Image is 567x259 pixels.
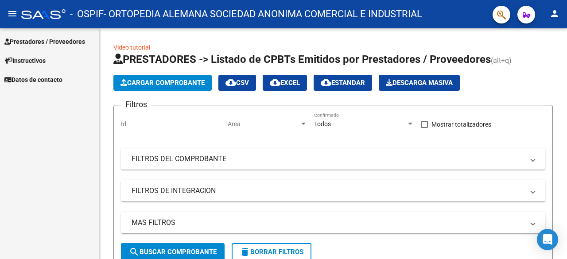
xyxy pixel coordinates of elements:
[104,4,422,24] span: - ORTOPEDIA ALEMANA SOCIEDAD ANONIMA COMERCIAL E INDUSTRIAL
[225,77,236,88] mat-icon: cloud_download
[121,148,545,170] mat-expansion-panel-header: FILTROS DEL COMPROBANTE
[132,186,524,196] mat-panel-title: FILTROS DE INTEGRACION
[537,229,558,250] div: Open Intercom Messenger
[129,247,140,257] mat-icon: search
[263,75,307,91] button: EXCEL
[7,8,18,19] mat-icon: menu
[314,120,331,128] span: Todos
[4,37,85,46] span: Prestadores / Proveedores
[321,79,365,87] span: Estandar
[4,75,62,85] span: Datos de contacto
[379,75,460,91] app-download-masive: Descarga masiva de comprobantes (adjuntos)
[4,56,46,66] span: Instructivos
[121,180,545,201] mat-expansion-panel-header: FILTROS DE INTEGRACION
[270,79,300,87] span: EXCEL
[113,53,491,66] span: PRESTADORES -> Listado de CPBTs Emitidos por Prestadores / Proveedores
[379,75,460,91] button: Descarga Masiva
[113,75,212,91] button: Cargar Comprobante
[120,79,205,87] span: Cargar Comprobante
[270,77,280,88] mat-icon: cloud_download
[121,98,151,111] h3: Filtros
[431,119,491,130] span: Mostrar totalizadores
[132,154,524,164] mat-panel-title: FILTROS DEL COMPROBANTE
[132,218,524,228] mat-panel-title: MAS FILTROS
[218,75,256,91] button: CSV
[113,44,150,51] a: Video tutorial
[321,77,331,88] mat-icon: cloud_download
[314,75,372,91] button: Estandar
[228,120,299,128] span: Area
[129,248,217,256] span: Buscar Comprobante
[491,56,512,65] span: (alt+q)
[240,248,303,256] span: Borrar Filtros
[386,79,453,87] span: Descarga Masiva
[121,212,545,233] mat-expansion-panel-header: MAS FILTROS
[70,4,104,24] span: - OSPIF
[549,8,560,19] mat-icon: person
[240,247,250,257] mat-icon: delete
[225,79,249,87] span: CSV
